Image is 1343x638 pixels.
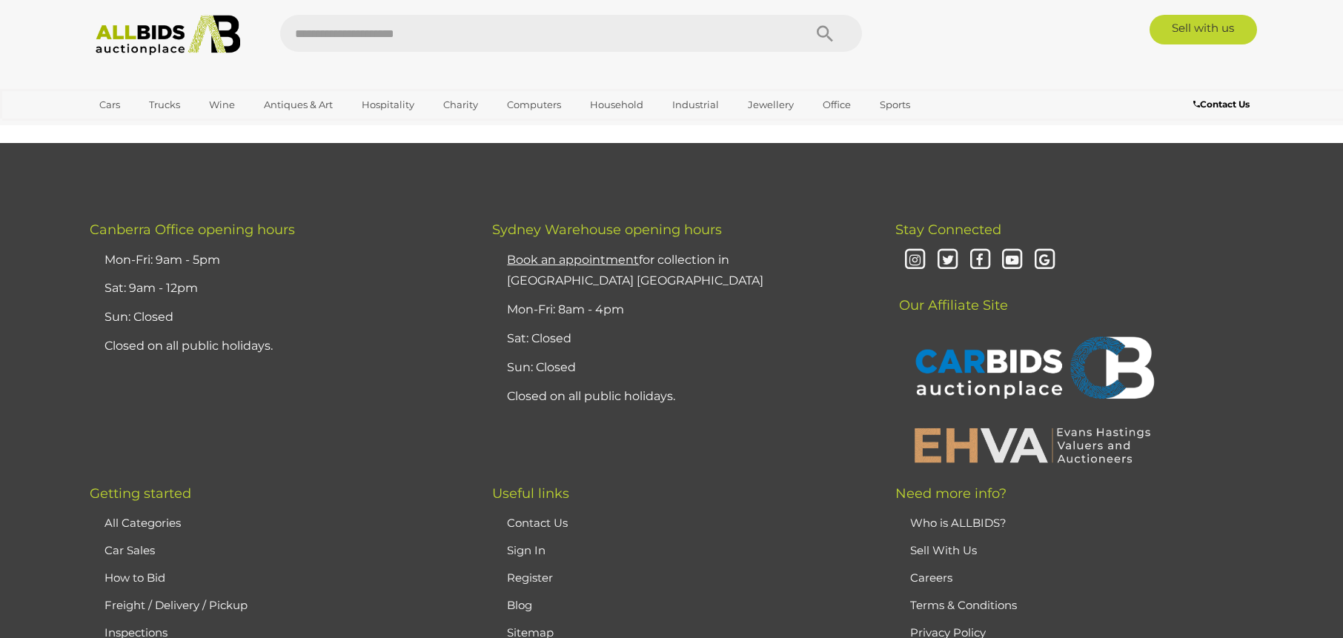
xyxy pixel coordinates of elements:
li: Sat: Closed [503,325,858,353]
i: Google [1032,247,1058,273]
a: Who is ALLBIDS? [910,516,1007,530]
b: Contact Us [1193,99,1250,110]
a: Antiques & Art [254,93,342,117]
span: Need more info? [895,485,1007,502]
a: Register [507,571,553,585]
a: Jewellery [738,93,803,117]
a: Sell With Us [910,543,977,557]
i: Twitter [935,247,961,273]
a: Office [813,93,860,117]
img: EHVA | Evans Hastings Valuers and Auctioneers [906,425,1158,464]
li: Sun: Closed [503,353,858,382]
li: Sun: Closed [101,303,455,332]
u: Book an appointment [507,253,639,267]
a: [GEOGRAPHIC_DATA] [90,117,214,142]
i: Facebook [967,247,993,273]
a: Book an appointmentfor collection in [GEOGRAPHIC_DATA] [GEOGRAPHIC_DATA] [507,253,763,288]
a: Household [580,93,653,117]
li: Mon-Fri: 8am - 4pm [503,296,858,325]
li: Sat: 9am - 12pm [101,274,455,303]
li: Closed on all public holidays. [101,332,455,361]
a: All Categories [105,516,181,530]
img: Allbids.com.au [87,15,248,56]
a: Blog [507,598,532,612]
span: Stay Connected [895,222,1001,238]
li: Mon-Fri: 9am - 5pm [101,246,455,275]
a: Car Sales [105,543,155,557]
a: Contact Us [1193,96,1253,113]
span: Useful links [492,485,569,502]
a: Cars [90,93,130,117]
a: Industrial [663,93,729,117]
span: Canberra Office opening hours [90,222,295,238]
span: Getting started [90,485,191,502]
a: Contact Us [507,516,568,530]
img: CARBIDS Auctionplace [906,321,1158,419]
i: Instagram [903,247,929,273]
a: Charity [434,93,488,117]
a: Sports [870,93,920,117]
i: Youtube [1000,247,1026,273]
a: Freight / Delivery / Pickup [105,598,248,612]
a: How to Bid [105,571,165,585]
a: Hospitality [352,93,424,117]
li: Closed on all public holidays. [503,382,858,411]
a: Sign In [507,543,546,557]
a: Trucks [139,93,190,117]
a: Sell with us [1150,15,1257,44]
span: Sydney Warehouse opening hours [492,222,722,238]
a: Computers [497,93,571,117]
button: Search [788,15,862,52]
span: Our Affiliate Site [895,275,1008,313]
a: Careers [910,571,952,585]
a: Terms & Conditions [910,598,1017,612]
a: Wine [199,93,245,117]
